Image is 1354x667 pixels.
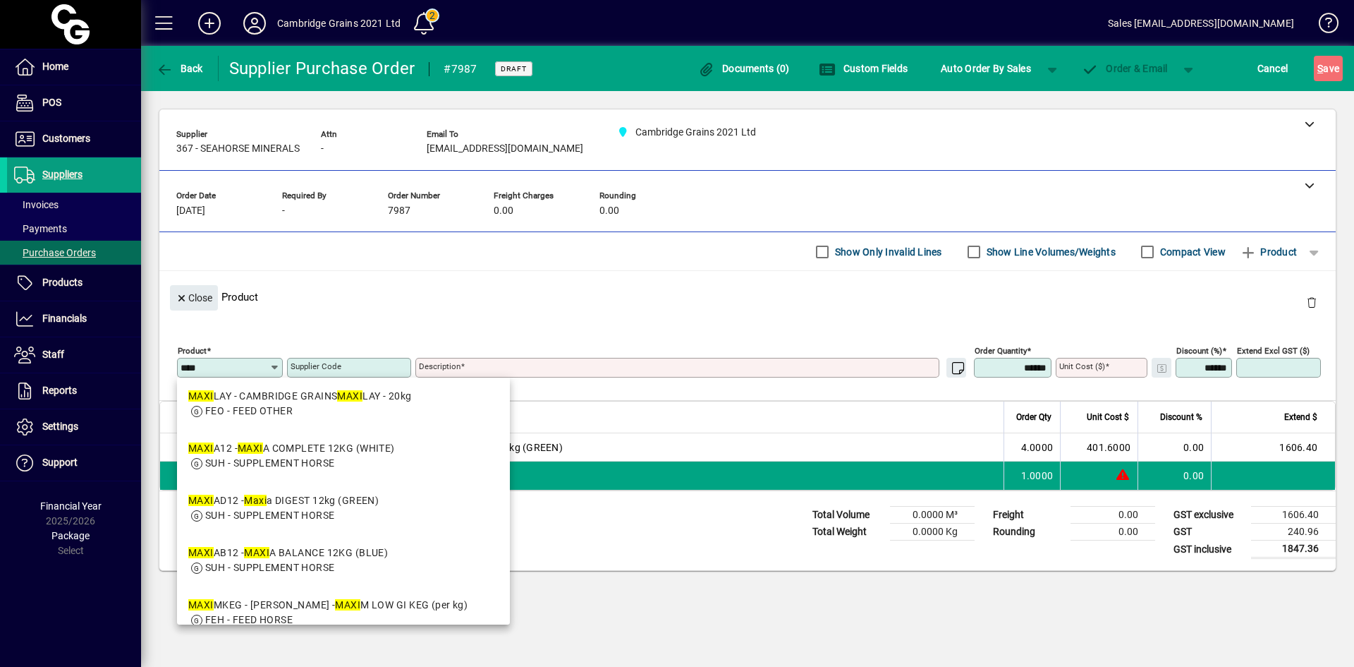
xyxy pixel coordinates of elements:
[805,507,890,524] td: Total Volume
[1251,524,1336,541] td: 240.96
[1166,541,1251,558] td: GST inclusive
[1295,296,1329,308] app-page-header-button: Delete
[14,199,59,210] span: Invoices
[188,390,214,402] em: MAXI
[832,245,942,259] label: Show Only Invalid Lines
[1157,245,1226,259] label: Compact View
[7,301,141,337] a: Financials
[14,223,67,234] span: Payments
[188,389,412,404] div: LAY - CAMBRIDGE GRAINS LAY - 20kg
[1176,346,1222,356] mat-label: Discount (%)
[1211,433,1335,462] td: 1606.40
[176,143,300,155] span: 367 - SEAHORSE MINERALS
[599,205,619,217] span: 0.00
[42,61,68,72] span: Home
[205,405,293,416] span: FEO - FEED OTHER
[188,547,214,558] em: MAXI
[166,291,221,304] app-page-header-button: Close
[337,390,362,402] em: MAXI
[42,97,61,108] span: POS
[277,12,401,35] div: Cambridge Grains 2021 Ltd
[1308,3,1336,49] a: Knowledge Base
[1138,433,1211,462] td: 0.00
[419,361,461,371] mat-label: Description
[42,421,78,432] span: Settings
[205,562,335,573] span: SUH - SUPPLEMENT HORSE
[156,63,203,74] span: Back
[170,285,218,311] button: Close
[238,443,263,454] em: MAXI
[1314,56,1343,81] button: Save
[1075,56,1175,81] button: Order & Email
[51,530,90,541] span: Package
[291,361,341,371] mat-label: Supplier Code
[177,482,510,534] mat-option: MAXIAD12 - Maxia DIGEST 12kg (GREEN)
[152,56,207,81] button: Back
[1284,409,1317,425] span: Extend $
[1257,57,1288,80] span: Cancel
[7,337,141,373] a: Staff
[388,205,410,217] span: 7987
[244,547,269,558] em: MAXI
[42,169,83,180] span: Suppliers
[986,507,1071,524] td: Freight
[159,271,1336,323] div: Product
[7,445,141,481] a: Support
[40,500,102,512] span: Financial Year
[7,85,141,121] a: POS
[890,524,975,541] td: 0.0000 Kg
[42,313,87,324] span: Financials
[1317,63,1323,74] span: S
[177,378,510,430] mat-option: MAXILAY - CAMBRIDGE GRAINS MAXILAY - 20kg
[176,205,205,217] span: [DATE]
[1295,285,1329,319] button: Delete
[1004,433,1060,462] td: 4.0000
[941,57,1031,80] span: Auto Order By Sales
[984,245,1116,259] label: Show Line Volumes/Weights
[7,193,141,217] a: Invoices
[427,143,583,155] span: [EMAIL_ADDRESS][DOMAIN_NAME]
[1082,63,1168,74] span: Order & Email
[321,143,324,155] span: -
[205,614,293,625] span: FEH - FEED HORSE
[1166,507,1251,524] td: GST exclusive
[975,346,1027,356] mat-label: Order Quantity
[1071,524,1155,541] td: 0.00
[42,385,77,396] span: Reports
[7,409,141,445] a: Settings
[42,277,83,288] span: Products
[1254,56,1292,81] button: Cancel
[177,430,510,482] mat-option: MAXIA12 - MAXIA COMPLETE 12KG (WHITE)
[1317,57,1339,80] span: ave
[1060,433,1138,462] td: 401.6000
[7,121,141,157] a: Customers
[1016,409,1051,425] span: Order Qty
[1160,409,1202,425] span: Discount %
[934,56,1038,81] button: Auto Order By Sales
[7,241,141,265] a: Purchase Orders
[7,373,141,409] a: Reports
[244,495,267,506] em: Maxi
[695,56,793,81] button: Documents (0)
[805,524,890,541] td: Total Weight
[188,598,468,613] div: MKEG - [PERSON_NAME] - M LOW GI KEG (per kg)
[1251,541,1336,558] td: 1847.36
[815,56,911,81] button: Custom Fields
[890,507,975,524] td: 0.0000 M³
[229,57,415,80] div: Supplier Purchase Order
[1059,361,1105,371] mat-label: Unit Cost ($)
[1004,462,1060,490] td: 1.0000
[501,64,527,73] span: Draft
[177,534,510,587] mat-option: MAXIAB12 - MAXIA BALANCE 12KG (BLUE)
[986,524,1071,541] td: Rounding
[282,205,285,217] span: -
[187,11,232,36] button: Add
[188,495,214,506] em: MAXI
[1138,462,1211,490] td: 0.00
[188,546,388,560] div: AB12 - A BALANCE 12KG (BLUE)
[1251,507,1336,524] td: 1606.40
[7,217,141,241] a: Payments
[42,133,90,144] span: Customers
[1166,524,1251,541] td: GST
[188,443,214,454] em: MAXI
